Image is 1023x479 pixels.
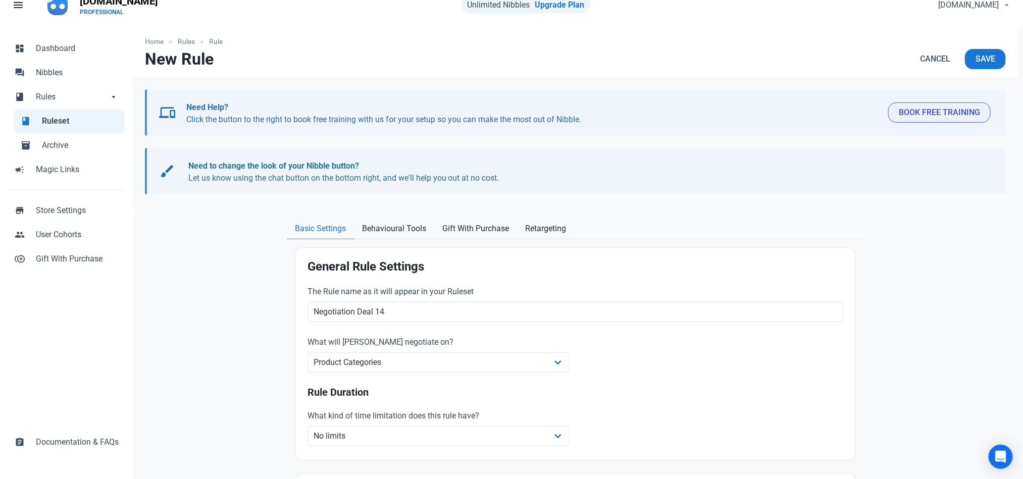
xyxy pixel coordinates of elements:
span: Nibbles [36,67,119,79]
a: dashboardDashboard [8,36,125,61]
span: dashboard [15,42,25,52]
span: Archive [42,139,119,151]
a: storeStore Settings [8,198,125,223]
div: Open Intercom Messenger [989,445,1013,469]
nav: breadcrumbs [133,28,1018,49]
a: control_point_duplicateGift With Purchase [8,247,125,271]
span: Gift With Purchase [442,223,509,235]
h1: New Rule [145,50,214,68]
p: Let us know using the chat button on the bottom right, and we'll help you out at no cost. [188,160,981,184]
span: Rules [36,91,109,103]
span: brush [159,163,175,179]
span: Documentation & FAQs [36,436,119,448]
span: Retargeting [525,223,566,235]
b: Need to change the look of your Nibble button? [188,161,359,171]
label: The Rule name as it will appear in your Ruleset [308,286,843,298]
span: campaign [15,164,25,174]
span: Behavioural Tools [362,223,426,235]
p: Click the button to the right to book free training with us for your setup so you can make the mo... [186,101,880,126]
span: Cancel [920,53,950,65]
span: forum [15,67,25,77]
span: Store Settings [36,204,119,217]
h3: Rule Duration [308,387,843,398]
span: Basic Settings [295,223,346,235]
span: assignment [15,436,25,446]
a: Rules [173,36,200,47]
span: devices [159,104,175,121]
a: bookRuleset [14,109,125,133]
span: Magic Links [36,164,119,176]
a: Home [145,36,169,47]
span: Dashboard [36,42,119,55]
span: User Cohorts [36,229,119,241]
b: Need Help? [186,102,228,112]
label: What kind of time limitation does this rule have? [308,410,570,422]
a: forumNibbles [8,61,125,85]
span: Ruleset [42,115,119,127]
a: peopleUser Cohorts [8,223,125,247]
span: book [15,91,25,101]
a: inventory_2Archive [14,133,125,157]
p: PROFESSIONAL [80,8,158,16]
span: Save [976,53,995,65]
button: Save [965,49,1006,69]
span: Gift With Purchase [36,253,119,265]
span: people [15,229,25,239]
a: campaignMagic Links [8,157,125,182]
h2: General Rule Settings [308,260,843,274]
span: store [15,204,25,215]
span: book [21,115,31,125]
button: Book Free Training [888,102,991,123]
a: Cancel [909,49,961,69]
span: inventory_2 [21,139,31,149]
a: assignmentDocumentation & FAQs [8,430,125,454]
label: What will [PERSON_NAME] negotiate on? [308,336,570,348]
span: arrow_drop_down [109,91,119,101]
a: bookRulesarrow_drop_down [8,85,125,109]
span: Book Free Training [899,107,980,119]
span: control_point_duplicate [15,253,25,263]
